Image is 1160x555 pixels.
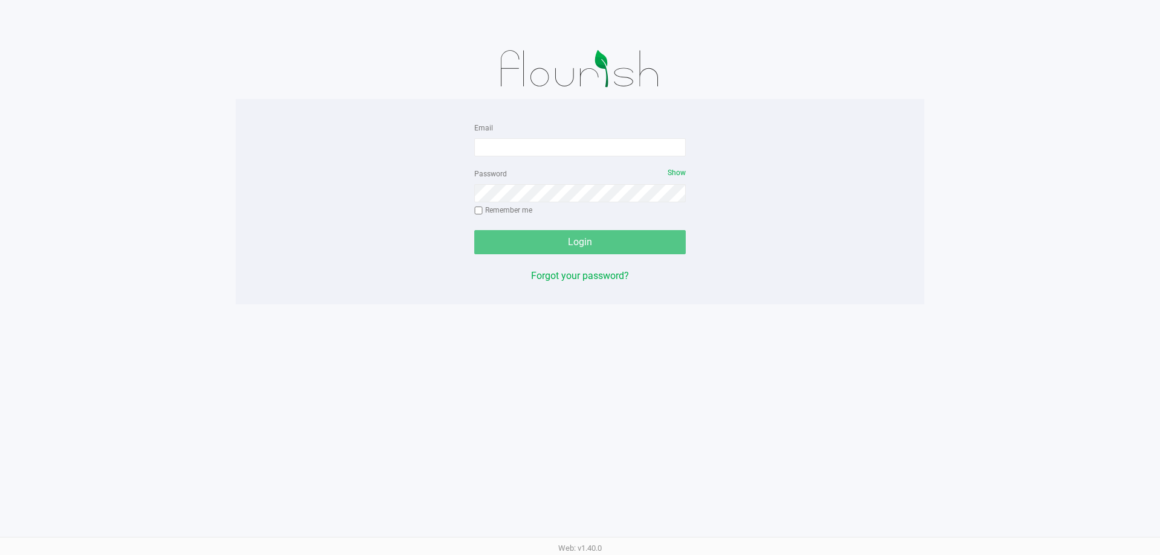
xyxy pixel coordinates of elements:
label: Email [474,123,493,133]
span: Show [668,168,686,177]
label: Password [474,168,507,179]
span: Web: v1.40.0 [558,544,602,553]
label: Remember me [474,205,532,216]
input: Remember me [474,207,483,215]
button: Forgot your password? [531,269,629,283]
